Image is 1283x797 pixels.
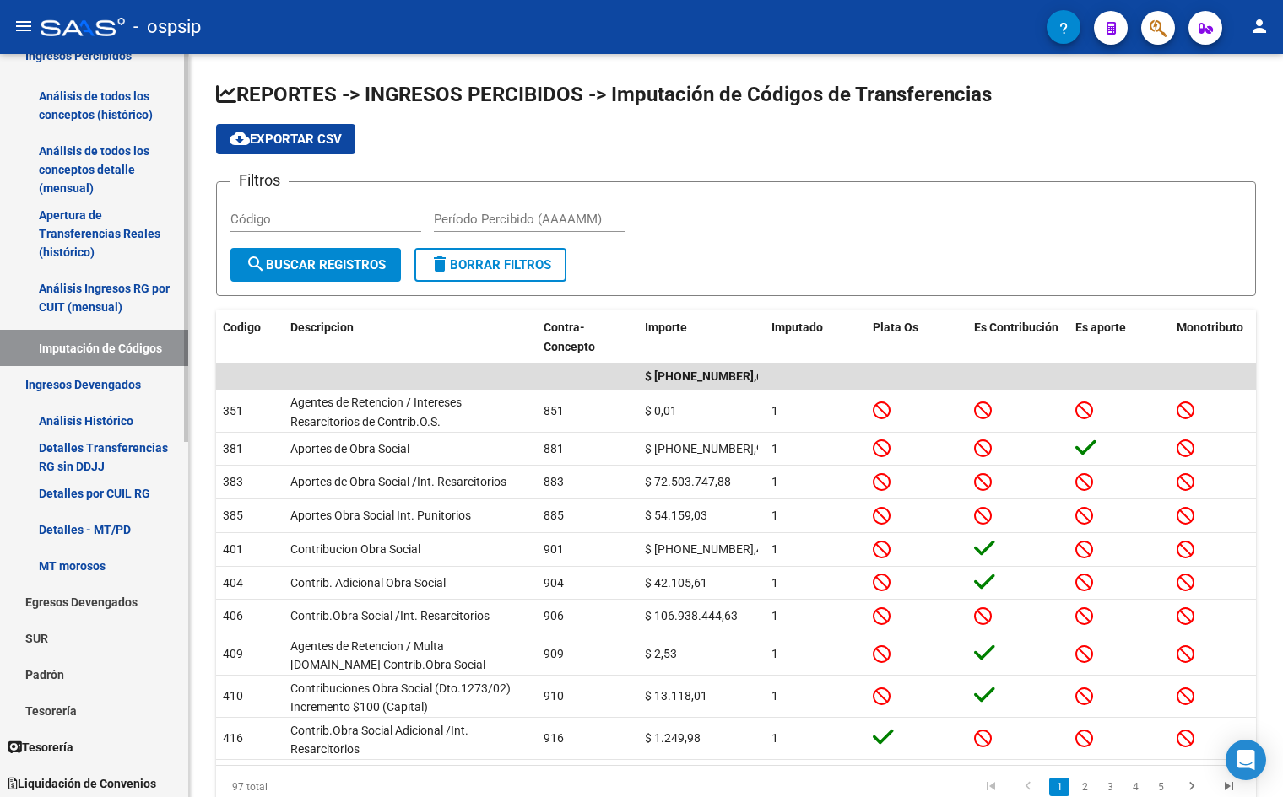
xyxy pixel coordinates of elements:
[230,128,250,148] mat-icon: cloud_download
[223,509,243,522] span: 385
[771,509,778,522] span: 1
[223,576,243,590] span: 404
[223,475,243,488] span: 383
[771,731,778,745] span: 1
[544,475,564,488] span: 883
[290,320,354,334] span: Descripcion
[645,404,677,417] span: $ 0,01
[645,689,707,703] span: $ 13.118,01
[771,689,778,703] span: 1
[975,778,1007,796] a: go to first page
[771,404,778,417] span: 1
[133,8,201,46] span: - ospsip
[1069,310,1170,365] datatable-header-cell: Es aporte
[230,132,342,147] span: Exportar CSV
[1213,778,1245,796] a: go to last page
[14,16,34,36] mat-icon: menu
[544,509,564,522] span: 885
[771,576,778,590] span: 1
[290,442,409,455] span: Aportes de Obra Social
[290,396,462,428] span: Agentes de Retencion / Intereses Resarcitorios de Contrib.O.S.
[223,442,243,455] span: 381
[544,576,564,590] span: 904
[216,124,355,154] button: Exportar CSV
[1100,778,1120,796] a: 3
[290,509,471,522] span: Aportes Obra Social Int. Punitorios
[771,609,778,622] span: 1
[430,257,551,272] span: Borrar Filtros
[290,639,485,672] span: Agentes de Retencion / Multa Art.42.de Contrib.Obra Social
[967,310,1069,365] datatable-header-cell: Es Contribución
[537,310,638,365] datatable-header-cell: Contra-Concepto
[645,576,707,590] span: $ 42.105,61
[216,310,284,365] datatable-header-cell: Codigo
[544,609,564,622] span: 906
[430,254,450,274] mat-icon: delete
[765,310,866,365] datatable-header-cell: Imputado
[230,248,401,282] button: Buscar Registros
[645,509,707,522] span: $ 54.159,03
[284,310,537,365] datatable-header-cell: Descripcion
[544,689,564,703] span: 910
[645,647,677,660] span: $ 2,53
[1177,320,1243,334] span: Monotributo
[638,310,765,365] datatable-header-cell: Importe
[223,689,243,703] span: 410
[223,609,243,622] span: 406
[8,738,73,757] span: Tesorería
[873,320,918,334] span: Plata Os
[645,542,770,556] span: $ [PHONE_NUMBER],46
[544,320,595,353] span: Contra-Concepto
[645,369,770,383] span: $ 53.168.515.761,60
[223,320,261,334] span: Codigo
[866,310,967,365] datatable-header-cell: Plata Os
[771,647,778,660] span: 1
[771,320,823,334] span: Imputado
[1049,778,1069,796] a: 1
[544,404,564,417] span: 851
[974,320,1058,334] span: Es Contribución
[414,248,566,282] button: Borrar Filtros
[290,724,468,757] span: Contrib.Obra Social Adicional /Int. Resarcitorios
[645,731,701,745] span: $ 1.249,98
[1249,16,1269,36] mat-icon: person
[645,609,738,622] span: $ 106.938.444,63
[1075,320,1126,334] span: Es aporte
[290,609,490,622] span: Contrib.Obra Social /Int. Resarcitorios
[223,731,243,745] span: 416
[290,681,511,714] span: Contribuciones Obra Social (Dto.1273/02) Incremento $100 (Capital)
[223,542,243,556] span: 401
[246,257,386,272] span: Buscar Registros
[246,254,266,274] mat-icon: search
[1125,778,1145,796] a: 4
[544,731,564,745] span: 916
[223,647,243,660] span: 409
[230,169,289,192] h3: Filtros
[290,475,506,488] span: Aportes de Obra Social /Int. Resarcitorios
[544,647,564,660] span: 909
[771,475,778,488] span: 1
[290,542,420,556] span: Contribucion Obra Social
[1075,778,1095,796] a: 2
[216,83,992,106] span: REPORTES -> INGRESOS PERCIBIDOS -> Imputación de Códigos de Transferencias
[771,542,778,556] span: 1
[290,576,446,590] span: Contrib. Adicional Obra Social
[1226,740,1266,780] div: Open Intercom Messenger
[645,320,687,334] span: Importe
[1150,778,1171,796] a: 5
[8,774,156,793] span: Liquidación de Convenios
[1170,310,1271,365] datatable-header-cell: Monotributo
[771,442,778,455] span: 1
[544,442,564,455] span: 881
[544,542,564,556] span: 901
[1176,778,1208,796] a: go to next page
[223,404,243,417] span: 351
[645,475,731,488] span: $ 72.503.747,88
[1012,778,1044,796] a: go to previous page
[645,442,770,455] span: $ [PHONE_NUMBER],95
